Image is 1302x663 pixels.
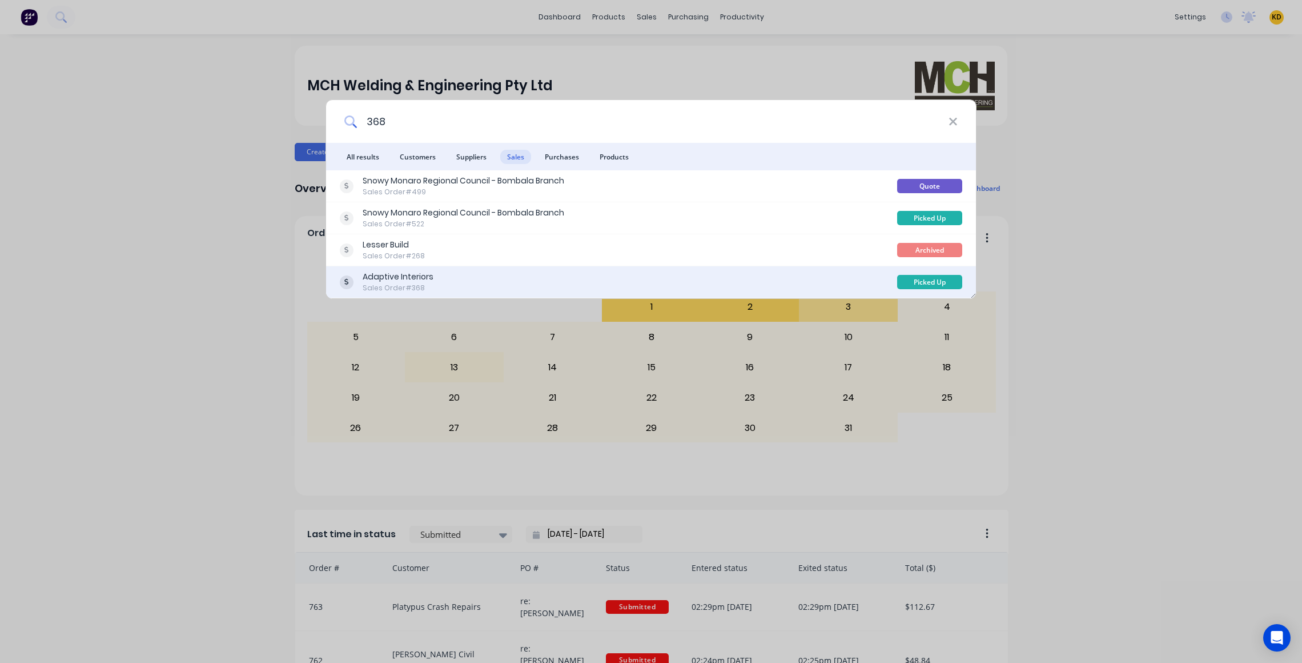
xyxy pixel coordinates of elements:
span: Suppliers [449,150,493,164]
span: All results [340,150,386,164]
span: Customers [393,150,443,164]
span: Purchases [538,150,586,164]
div: Archived [897,243,962,257]
div: Adaptive Interiors [363,271,433,283]
div: Sales Order #368 [363,283,433,293]
div: Snowy Monaro Regional Council - Bombala Branch [363,175,564,187]
div: Sales Order #499 [363,187,564,197]
div: Picked Up [897,211,962,225]
div: Quote [897,179,962,193]
div: Sales Order #522 [363,219,564,229]
div: Sales Order #268 [363,251,425,261]
div: Open Intercom Messenger [1263,624,1291,652]
span: Products [593,150,636,164]
div: Lesser Build [363,239,425,251]
span: Sales [500,150,531,164]
div: Picked Up [897,275,962,289]
input: Start typing a customer or supplier name to create a new order... [357,100,949,143]
div: Snowy Monaro Regional Council - Bombala Branch [363,207,564,219]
